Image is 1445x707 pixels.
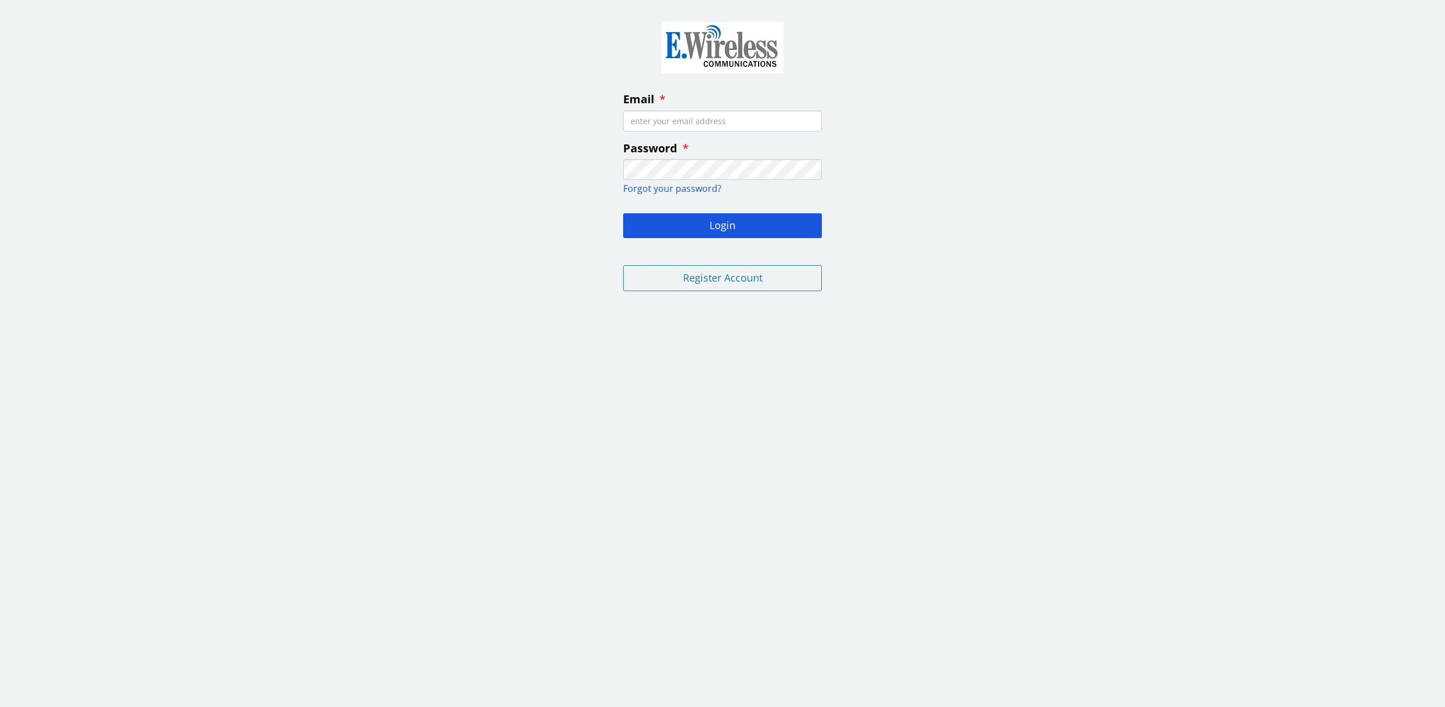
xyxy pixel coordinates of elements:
[623,140,677,156] span: Password
[623,213,822,238] button: Login
[623,111,822,131] input: enter your email address
[623,182,721,195] a: Forgot your password?
[623,265,822,291] button: Register Account
[623,91,654,107] span: Email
